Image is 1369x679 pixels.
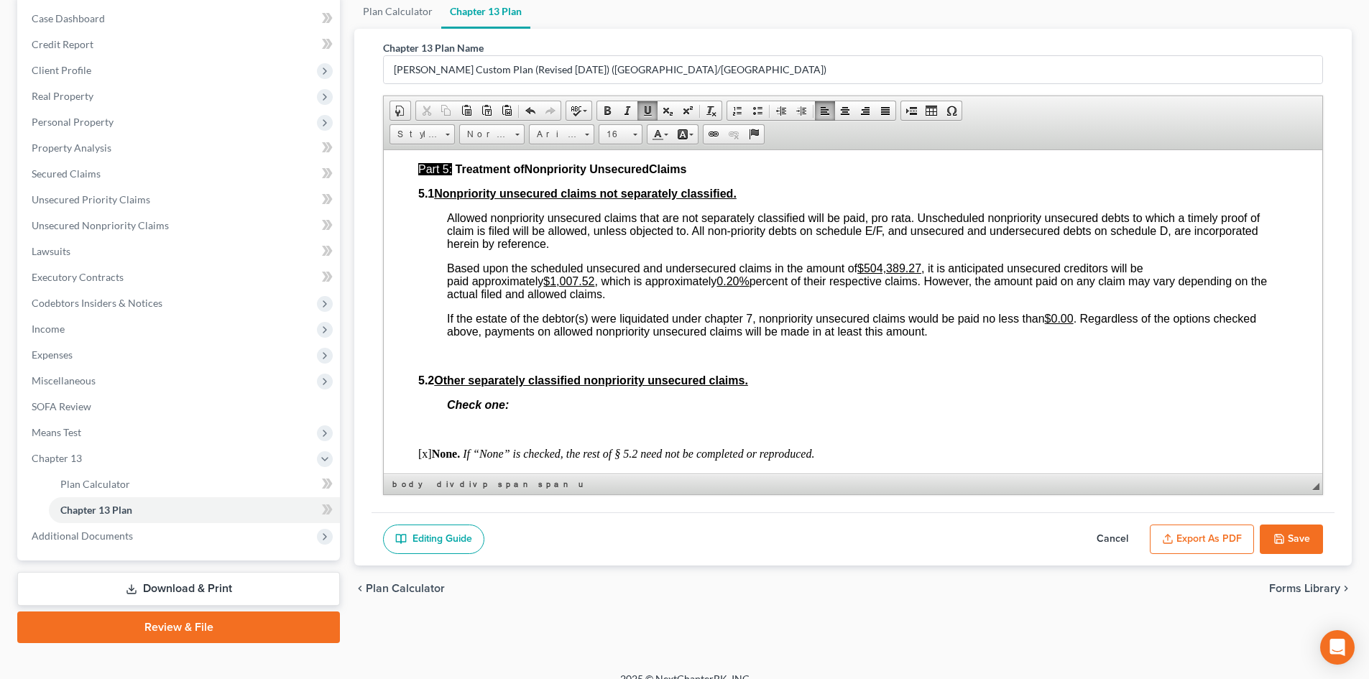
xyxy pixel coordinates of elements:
a: Paste [456,101,476,120]
span: Income [32,323,65,335]
a: Background Color [673,125,698,144]
a: Undo [520,101,540,120]
span: Real Property [32,90,93,102]
button: Cancel [1081,525,1144,555]
a: Remove Format [701,101,722,120]
span: Secured Claims [32,167,101,180]
span: 16 [599,125,628,144]
a: Italic [617,101,637,120]
a: Anchor [744,125,764,144]
span: SOFA Review [32,400,91,412]
u: $0.00 [661,162,690,175]
a: Styles [390,124,455,144]
i: chevron_right [1340,583,1352,594]
span: Chapter 13 [32,452,82,464]
a: span element [535,477,574,491]
span: Normal [460,125,510,144]
span: Case Dashboard [32,12,105,24]
a: Underline [637,101,658,120]
a: Secured Claims [20,161,340,187]
span: Executory Contracts [32,271,124,283]
strong: None. [48,297,77,310]
span: Means Test [32,426,81,438]
span: Arial [530,125,580,144]
a: p element [480,477,494,491]
a: Unlink [724,125,744,144]
input: Enter name... [384,56,1322,83]
a: Align Left [815,101,835,120]
a: Link [704,125,724,144]
a: Insert/Remove Bulleted List [747,101,768,120]
span: Client Profile [32,64,91,76]
a: Paste as plain text [476,101,497,120]
label: Chapter 13 Plan Name [383,40,484,55]
a: Superscript [678,101,698,120]
span: Check one: [63,249,125,261]
a: Editing Guide [383,525,484,555]
a: Unsecured Priority Claims [20,187,340,213]
a: Spell Checker [566,101,591,120]
a: Case Dashboard [20,6,340,32]
a: Download & Print [17,572,340,606]
a: Insert/Remove Numbered List [727,101,747,120]
a: Insert Page Break for Printing [901,101,921,120]
span: Miscellaneous [32,374,96,387]
a: Credit Report [20,32,340,57]
span: Credit Report [32,38,93,50]
span: Chapter 13 Plan [60,504,132,516]
span: Plan Calculator [60,478,130,490]
a: Increase Indent [791,101,811,120]
i: If “None” is checked, the rest of § 5.2 need not be completed or reproduced. [79,297,430,310]
a: div element [457,477,479,491]
iframe: Rich Text Editor, document-ckeditor [384,150,1322,474]
a: Executory Contracts [20,264,340,290]
a: Property Analysis [20,135,340,161]
span: Plan Calculator [366,583,445,594]
span: Lawsuits [32,245,70,257]
span: 5.2 [34,224,364,236]
span: Resize [1312,483,1319,490]
a: Subscript [658,101,678,120]
a: Plan Calculator [49,471,340,497]
div: Open Intercom Messenger [1320,630,1355,665]
i: chevron_left [354,583,366,594]
a: Justify [875,101,895,120]
span: Property Analysis [32,142,111,154]
a: Document Properties [390,101,410,120]
a: Arial [529,124,594,144]
a: Normal [459,124,525,144]
a: Table [921,101,941,120]
span: Expenses [32,348,73,361]
a: Paste from Word [497,101,517,120]
a: Lawsuits [20,239,340,264]
span: Unsecured Nonpriority Claims [32,219,169,231]
span: Codebtors Insiders & Notices [32,297,162,309]
a: span element [495,477,534,491]
u: Other separately classified nonpriority unsecured claims. [50,224,364,236]
a: Decrease Indent [771,101,791,120]
a: 16 [599,124,642,144]
a: Align Right [855,101,875,120]
span: Personal Property [32,116,114,128]
a: SOFA Review [20,394,340,420]
a: u element [576,477,584,491]
a: Bold [597,101,617,120]
a: Unsecured Nonpriority Claims [20,213,340,239]
button: Export as PDF [1150,525,1254,555]
a: body element [390,477,433,491]
a: Insert Special Character [941,101,962,120]
a: Copy [436,101,456,120]
button: chevron_left Plan Calculator [354,583,445,594]
a: Center [835,101,855,120]
span: Styles [390,125,441,144]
